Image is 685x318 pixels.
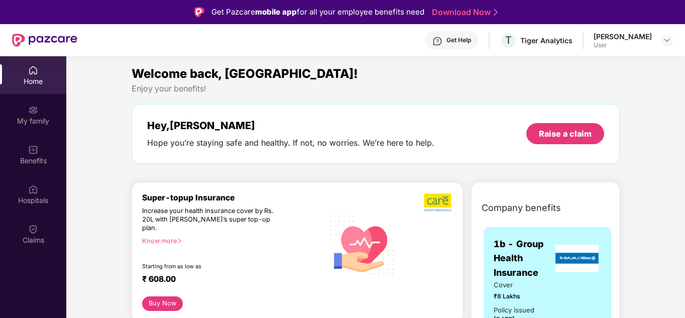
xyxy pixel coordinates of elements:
[539,128,592,139] div: Raise a claim
[432,7,495,18] a: Download Now
[142,296,183,311] button: Buy Now
[594,32,652,41] div: [PERSON_NAME]
[147,138,434,148] div: Hope you’re staying safe and healthy. If not, no worries. We’re here to help.
[28,184,38,194] img: svg+xml;base64,PHN2ZyBpZD0iSG9zcGl0YWxzIiB4bWxucz0iaHR0cDovL3d3dy53My5vcmcvMjAwMC9zdmciIHdpZHRoPS...
[211,6,424,18] div: Get Pazcare for all your employee benefits need
[255,7,297,17] strong: mobile app
[142,274,313,286] div: ₹ 608.00
[28,65,38,75] img: svg+xml;base64,PHN2ZyBpZD0iSG9tZSIgeG1sbnM9Imh0dHA6Ly93d3cudzMub3JnLzIwMDAvc3ZnIiB3aWR0aD0iMjAiIG...
[28,105,38,115] img: svg+xml;base64,PHN2ZyB3aWR0aD0iMjAiIGhlaWdodD0iMjAiIHZpZXdCb3g9IjAgMCAyMCAyMCIgZmlsbD0ibm9uZSIgeG...
[132,66,358,81] span: Welcome back, [GEOGRAPHIC_DATA]!
[142,263,281,270] div: Starting from as low as
[482,201,561,215] span: Company benefits
[323,205,401,284] img: svg+xml;base64,PHN2ZyB4bWxucz0iaHR0cDovL3d3dy53My5vcmcvMjAwMC9zdmciIHhtbG5zOnhsaW5rPSJodHRwOi8vd3...
[494,280,541,290] span: Cover
[147,120,434,132] div: Hey, [PERSON_NAME]
[494,305,534,315] div: Policy issued
[663,36,671,44] img: svg+xml;base64,PHN2ZyBpZD0iRHJvcGRvd24tMzJ4MzIiIHhtbG5zPSJodHRwOi8vd3d3LnczLm9yZy8yMDAwL3N2ZyIgd2...
[28,145,38,155] img: svg+xml;base64,PHN2ZyBpZD0iQmVuZWZpdHMiIHhtbG5zPSJodHRwOi8vd3d3LnczLm9yZy8yMDAwL3N2ZyIgd2lkdGg9Ij...
[494,237,553,280] span: 1b - Group Health Insurance
[28,224,38,234] img: svg+xml;base64,PHN2ZyBpZD0iQ2xhaW0iIHhtbG5zPSJodHRwOi8vd3d3LnczLm9yZy8yMDAwL3N2ZyIgd2lkdGg9IjIwIi...
[594,41,652,49] div: User
[446,36,471,44] div: Get Help
[424,193,452,212] img: b5dec4f62d2307b9de63beb79f102df3.png
[142,237,317,244] div: Know more
[494,291,541,301] span: ₹8 Lakhs
[132,83,620,94] div: Enjoy your benefits!
[555,245,599,272] img: insurerLogo
[194,7,204,17] img: Logo
[505,34,512,46] span: T
[12,34,77,47] img: New Pazcare Logo
[142,193,323,202] div: Super-topup Insurance
[177,238,182,244] span: right
[494,7,498,18] img: Stroke
[142,207,280,233] div: Increase your health insurance cover by Rs. 20L with [PERSON_NAME]’s super top-up plan.
[432,36,442,46] img: svg+xml;base64,PHN2ZyBpZD0iSGVscC0zMngzMiIgeG1sbnM9Imh0dHA6Ly93d3cudzMub3JnLzIwMDAvc3ZnIiB3aWR0aD...
[520,36,573,45] div: Tiger Analytics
